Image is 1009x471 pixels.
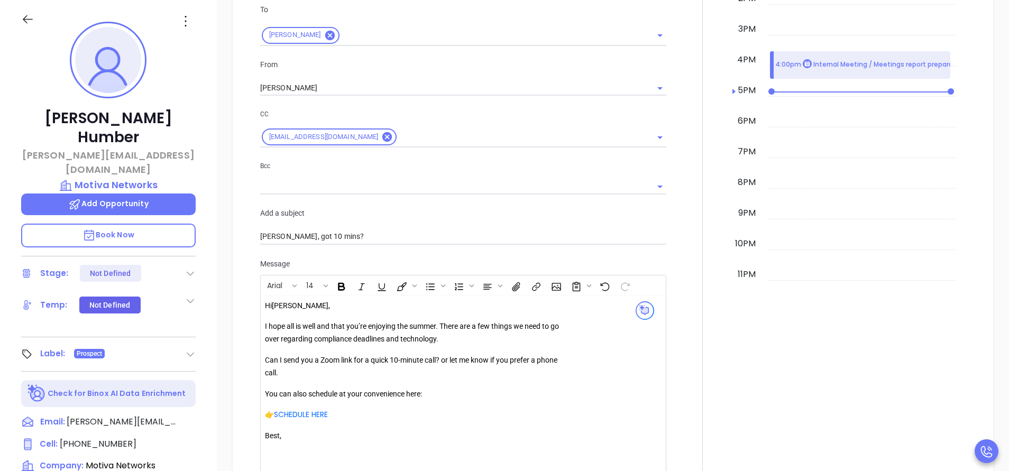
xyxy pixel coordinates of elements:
img: svg%3e [636,301,654,320]
span: Redo [615,276,634,294]
div: 7pm [736,145,758,158]
p: [PERSON_NAME][EMAIL_ADDRESS][DOMAIN_NAME] [21,148,196,177]
div: 6pm [736,115,758,127]
span: Font size [300,276,331,294]
span: Underline [372,276,391,294]
span: [EMAIL_ADDRESS][DOMAIN_NAME] [263,133,385,142]
div: 5pm [736,84,758,97]
p: To [260,4,666,15]
span: Add Opportunity [68,198,149,209]
img: profile-user [75,27,141,93]
span: You can also schedule at your convenience here: [265,390,422,398]
span: [PERSON_NAME][EMAIL_ADDRESS][DOMAIN_NAME] [67,415,178,428]
p: Bcc [260,160,666,172]
button: Arial [262,276,290,294]
span: Company: [40,460,84,471]
input: Subject [260,229,666,245]
span: Email: [40,415,65,429]
span: Prospect [77,348,103,359]
span: Hi [265,301,272,310]
div: 9pm [736,207,758,219]
span: Fill color or set the text color [392,276,419,294]
span: Italic [352,276,371,294]
p: Add a subject [260,207,666,219]
p: Message [260,258,666,270]
button: Open [653,81,667,96]
span: [PHONE_NUMBER] [60,438,136,450]
p: [PERSON_NAME] Humber [21,109,196,147]
p: CC [260,108,666,120]
a: SCHEDULE HERE [274,409,328,420]
img: Ai-Enrich-DaqCidB-.svg [27,384,46,403]
div: 11pm [736,268,758,281]
div: [PERSON_NAME] [262,27,340,44]
div: 3pm [736,23,758,35]
span: 14 [301,280,319,288]
div: Stage: [40,265,69,281]
span: Insert Unordered List [420,276,448,294]
button: Open [653,130,667,145]
div: [EMAIL_ADDRESS][DOMAIN_NAME] [262,128,397,145]
p: Best, [265,430,569,455]
div: 4pm [735,53,758,66]
span: Insert Image [546,276,565,294]
span: Book Now [82,229,134,240]
span: , [328,301,330,310]
div: 10pm [733,237,758,250]
div: 8pm [736,176,758,189]
span: Font family [261,276,299,294]
p: 👉 [265,409,569,421]
button: Open [653,28,667,43]
span: Undo [595,276,614,294]
p: Check for Binox AI Data Enrichment [48,388,186,399]
span: Arial [262,280,288,288]
span: Insert link [526,276,545,294]
p: I hope all is well and that you’re enjoying the summer. There are a few things we need to go over... [265,320,569,346]
p: Can I send you a Zoom link for a quick 10-minute call? or let me know if you prefer a phone call. [265,354,569,380]
div: Temp: [40,297,68,313]
button: Open [653,179,667,194]
a: Motiva Networks [21,178,196,192]
span: [PERSON_NAME] [272,301,328,310]
div: Not Defined [89,297,130,313]
span: Cell : [40,438,58,449]
span: [PERSON_NAME] [263,31,327,40]
button: 14 [301,276,322,294]
div: Label: [40,346,66,362]
span: Surveys [566,276,594,294]
span: Insert Files [506,276,525,294]
p: From [260,59,666,70]
div: Not Defined [90,265,131,282]
span: Bold [332,276,351,294]
p: 4:00pm Internal Meeting / Meetings report preparation Notion [775,59,989,70]
span: Insert Ordered List [449,276,476,294]
span: Align [478,276,505,294]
